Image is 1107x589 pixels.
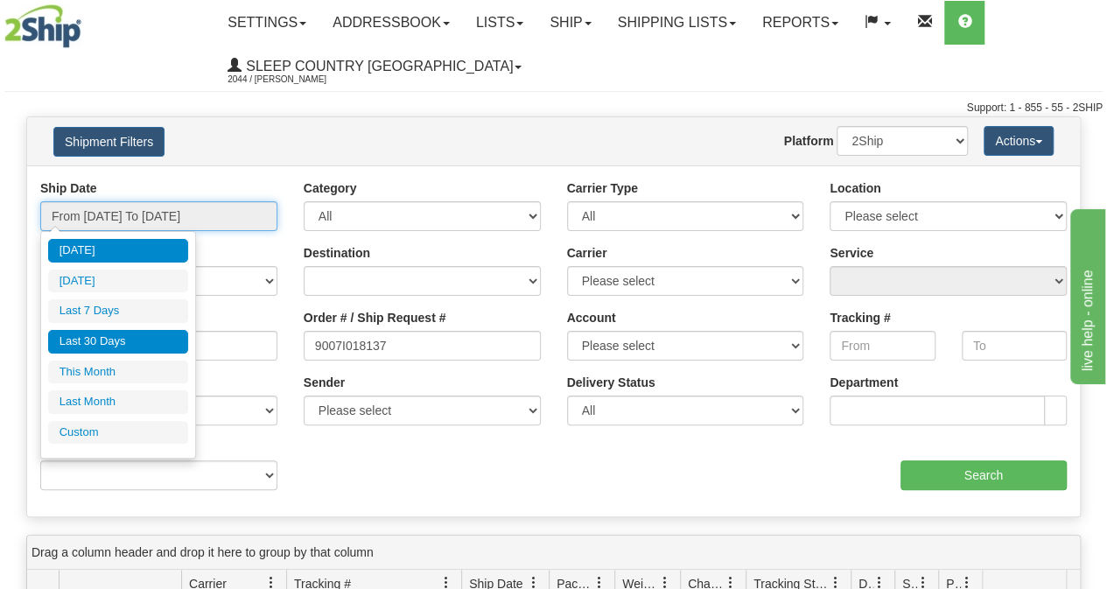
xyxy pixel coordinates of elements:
a: Reports [749,1,851,45]
label: Category [304,179,357,197]
a: Lists [463,1,536,45]
label: Tracking # [830,309,890,326]
label: Account [567,309,616,326]
label: Destination [304,244,370,262]
li: Last 7 Days [48,299,188,323]
span: Sleep Country [GEOGRAPHIC_DATA] [242,59,513,74]
label: Delivery Status [567,374,655,391]
a: Addressbook [319,1,463,45]
li: Last 30 Days [48,330,188,354]
input: From [830,331,935,361]
label: Carrier Type [567,179,638,197]
button: Shipment Filters [53,127,165,157]
label: Location [830,179,880,197]
a: Sleep Country [GEOGRAPHIC_DATA] 2044 / [PERSON_NAME] [214,45,535,88]
label: Ship Date [40,179,97,197]
span: 2044 / [PERSON_NAME] [228,71,359,88]
label: Sender [304,374,345,391]
label: Platform [784,132,834,150]
button: Actions [984,126,1054,156]
li: [DATE] [48,239,188,263]
div: Support: 1 - 855 - 55 - 2SHIP [4,101,1103,116]
a: Shipping lists [605,1,749,45]
label: Service [830,244,873,262]
img: logo2044.jpg [4,4,81,48]
input: Search [900,460,1068,490]
a: Settings [214,1,319,45]
div: live help - online [13,11,162,32]
li: This Month [48,361,188,384]
label: Department [830,374,898,391]
label: Carrier [567,244,607,262]
li: [DATE] [48,270,188,293]
a: Ship [536,1,604,45]
div: grid grouping header [27,536,1080,570]
label: Order # / Ship Request # [304,309,446,326]
iframe: chat widget [1067,205,1105,383]
li: Last Month [48,390,188,414]
li: Custom [48,421,188,445]
input: To [962,331,1067,361]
